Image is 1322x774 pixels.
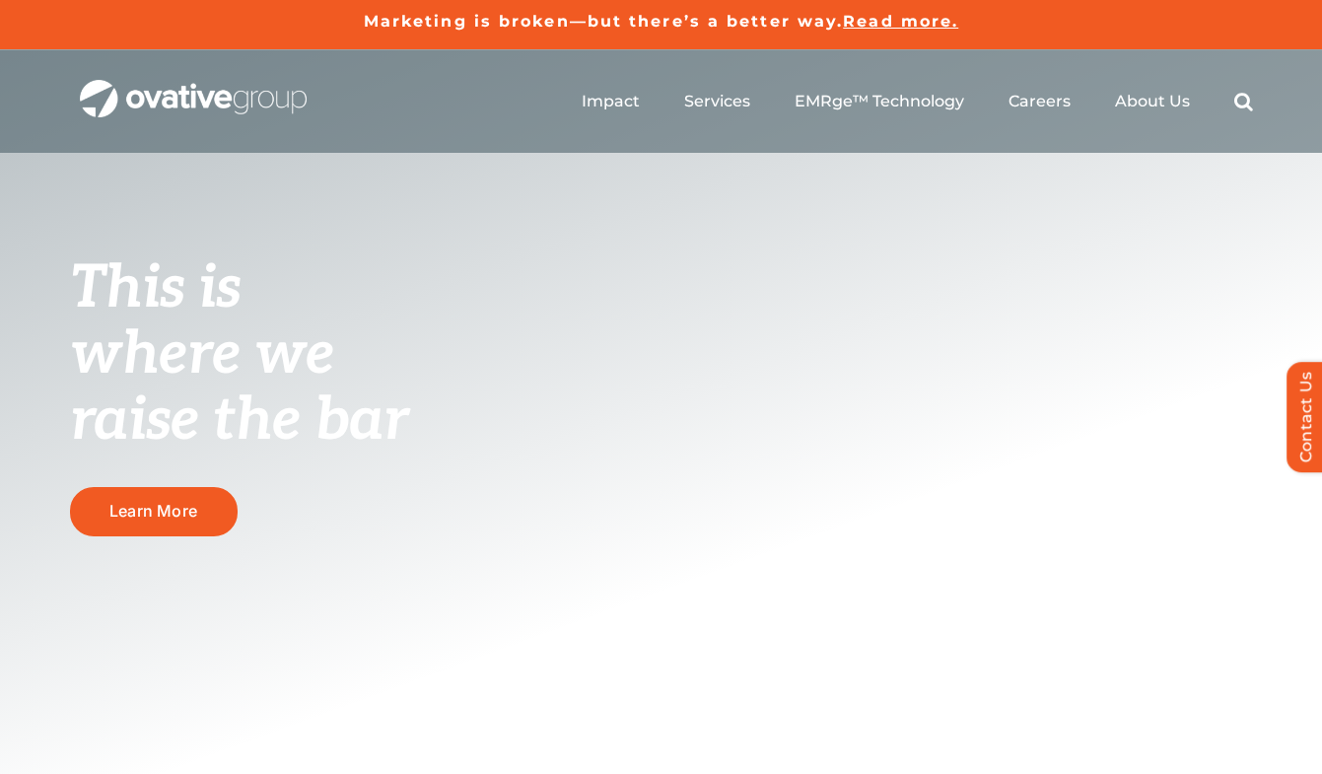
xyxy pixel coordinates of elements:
a: About Us [1115,92,1190,111]
nav: Menu [582,70,1253,133]
a: Careers [1009,92,1071,111]
a: EMRge™ Technology [795,92,964,111]
a: OG_Full_horizontal_WHT [80,78,307,97]
a: Learn More [70,487,238,535]
a: Services [684,92,750,111]
span: where we raise the bar [70,319,408,457]
span: Learn More [109,501,197,521]
a: Search [1234,92,1253,111]
span: This is [70,253,242,324]
a: Impact [582,92,640,111]
a: Read more. [843,12,958,31]
a: Marketing is broken—but there’s a better way. [364,12,844,31]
